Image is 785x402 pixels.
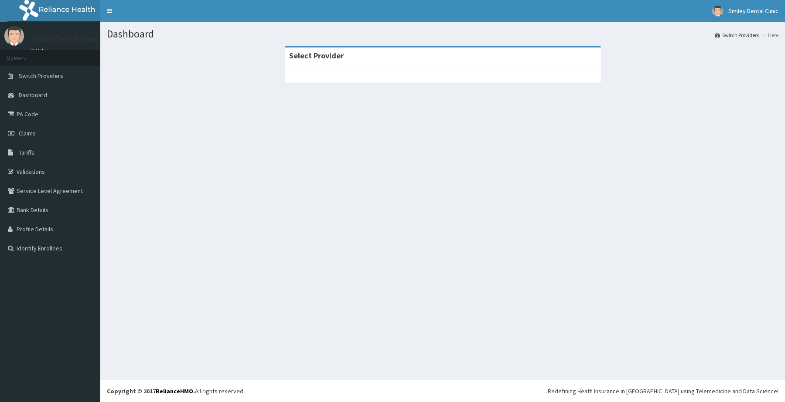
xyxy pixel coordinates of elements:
[100,380,785,402] footer: All rights reserved.
[31,35,98,43] p: Smiley Dental Clinic
[19,72,63,80] span: Switch Providers
[31,47,51,54] a: Online
[107,28,778,40] h1: Dashboard
[548,387,778,395] div: Redefining Heath Insurance in [GEOGRAPHIC_DATA] using Telemedicine and Data Science!
[760,31,778,39] li: Here
[289,51,344,61] strong: Select Provider
[712,6,723,17] img: User Image
[19,149,34,156] span: Tariffs
[728,7,778,15] span: Smiley Dental Clinic
[107,387,195,395] strong: Copyright © 2017 .
[19,129,36,137] span: Claims
[19,91,47,99] span: Dashboard
[715,31,759,39] a: Switch Providers
[4,26,24,46] img: User Image
[156,387,193,395] a: RelianceHMO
